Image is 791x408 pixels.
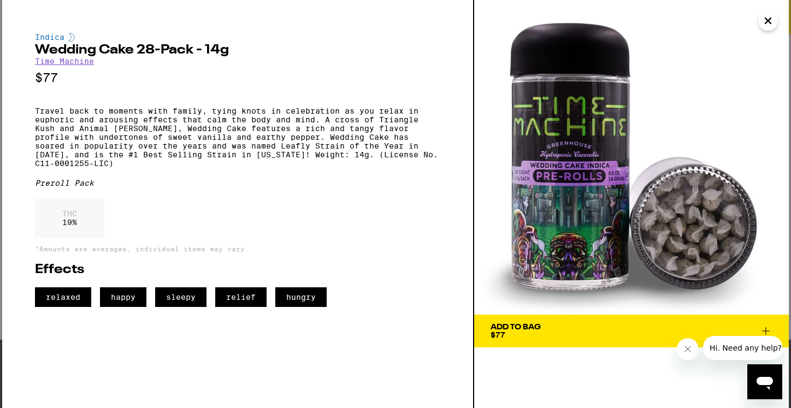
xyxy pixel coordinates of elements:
[474,315,789,347] button: Add To Bag$77
[155,287,206,307] span: sleepy
[35,198,104,238] div: 19 %
[35,71,440,85] p: $77
[35,107,440,168] p: Travel back to moments with family, tying knots in celebration as you relax in euphoric and arous...
[215,287,267,307] span: relief
[35,57,94,66] a: Time Machine
[703,336,782,360] iframe: Message from company
[35,245,440,252] p: *Amounts are averages, individual items may vary.
[35,33,440,42] div: Indica
[35,44,440,57] h2: Wedding Cake 28-Pack - 14g
[100,287,146,307] span: happy
[491,323,541,331] div: Add To Bag
[35,263,440,276] h2: Effects
[677,338,699,360] iframe: Close message
[747,364,782,399] iframe: Button to launch messaging window
[35,287,91,307] span: relaxed
[491,330,505,339] span: $77
[758,11,778,31] button: Close
[62,209,77,218] p: THC
[68,33,75,42] img: indicaColor.svg
[35,179,440,187] div: Preroll Pack
[275,287,327,307] span: hungry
